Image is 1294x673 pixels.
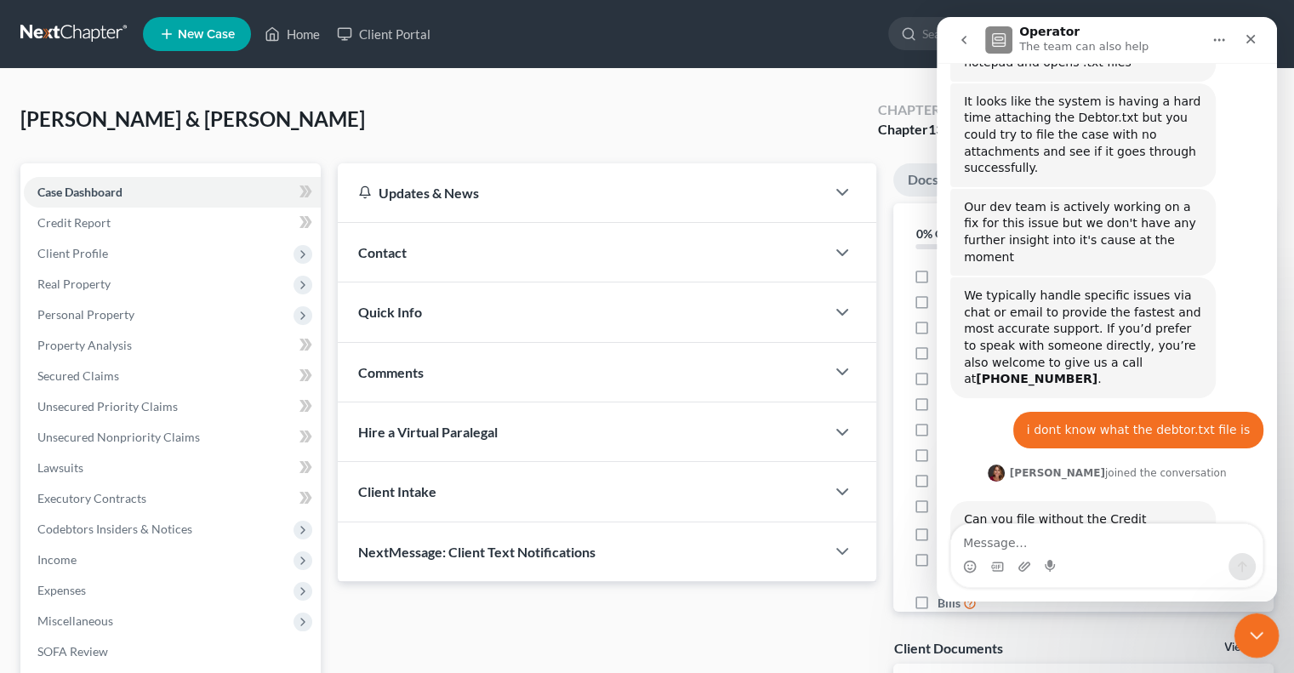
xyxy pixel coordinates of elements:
span: Real Property [37,277,111,291]
a: Lawsuits [24,453,321,483]
a: Client Portal [328,19,439,49]
a: Credit Report [24,208,321,238]
div: Can you file without the Credit Counseling Certificate attached? I'm sorry, I am just trying to p... [14,484,279,638]
a: Secured Claims [24,361,321,391]
a: Unsecured Nonpriority Claims [24,422,321,453]
span: Codebtors Insiders & Notices [37,522,192,536]
span: Property Analysis [37,338,132,352]
iframe: Intercom live chat [937,17,1277,602]
span: Expenses [37,583,86,597]
div: Client Documents [893,639,1002,657]
button: Send a message… [292,536,319,563]
button: Emoji picker [26,543,40,556]
span: Personal Property [37,307,134,322]
a: Property Analysis [24,330,321,361]
span: Client Profile [37,246,108,260]
span: Miscellaneous [37,613,113,628]
a: Docs [893,163,951,197]
strong: 0% Completed [915,226,992,241]
textarea: Message… [14,507,326,536]
span: Case Dashboard [37,185,123,199]
span: NextMessage: Client Text Notifications [358,544,596,560]
span: Unsecured Nonpriority Claims [37,430,200,444]
span: Quick Info [358,304,422,320]
span: Credit Report [37,215,111,230]
span: 13 [928,121,943,137]
a: Home [256,19,328,49]
a: Executory Contracts [24,483,321,514]
span: Secured Claims [37,368,119,383]
div: Updates & News [358,184,805,202]
span: Income [37,552,77,567]
div: Chapter [878,100,943,120]
button: Upload attachment [81,543,94,556]
input: Search by name... [922,18,1078,49]
span: Lawsuits [37,460,83,475]
span: SOFA Review [37,644,108,659]
span: Bills [938,595,961,612]
span: Hire a Virtual Paralegal [358,424,498,440]
span: Unsecured Priority Claims [37,399,178,413]
iframe: Intercom live chat [1234,613,1280,659]
div: Can you file without the Credit Counseling Certificate attached? I'm sorry, I am just trying to p... [27,494,265,628]
span: New Case [178,28,235,41]
span: Contact [358,244,407,260]
button: Gif picker [54,543,67,556]
span: Client Intake [358,483,436,499]
div: Chapter [878,120,943,140]
button: Start recording [108,543,122,556]
span: Comments [358,364,424,380]
span: Executory Contracts [37,491,146,505]
a: Unsecured Priority Claims [24,391,321,422]
a: Case Dashboard [24,177,321,208]
span: [PERSON_NAME] & [PERSON_NAME] [20,106,365,131]
a: SOFA Review [24,636,321,667]
a: View All [1224,642,1267,653]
